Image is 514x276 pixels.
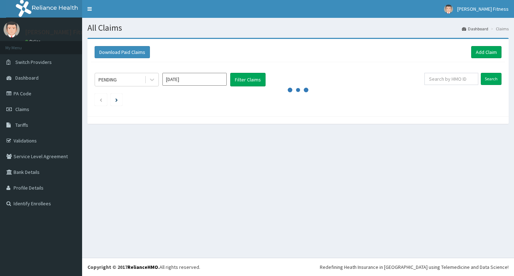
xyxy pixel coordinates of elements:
[95,46,150,58] button: Download Paid Claims
[82,258,514,276] footer: All rights reserved.
[87,23,509,32] h1: All Claims
[15,59,52,65] span: Switch Providers
[127,264,158,270] a: RelianceHMO
[320,264,509,271] div: Redefining Heath Insurance in [GEOGRAPHIC_DATA] using Telemedicine and Data Science!
[462,26,488,32] a: Dashboard
[15,75,39,81] span: Dashboard
[471,46,502,58] a: Add Claim
[481,73,502,85] input: Search
[87,264,160,270] strong: Copyright © 2017 .
[4,21,20,37] img: User Image
[115,96,118,103] a: Next page
[424,73,478,85] input: Search by HMO ID
[25,29,94,35] p: [PERSON_NAME] Fitness
[162,73,227,86] input: Select Month and Year
[99,76,117,83] div: PENDING
[287,79,309,101] svg: audio-loading
[489,26,509,32] li: Claims
[457,6,509,12] span: [PERSON_NAME] Fitness
[230,73,266,86] button: Filter Claims
[99,96,102,103] a: Previous page
[15,122,28,128] span: Tariffs
[15,106,29,112] span: Claims
[25,39,42,44] a: Online
[444,5,453,14] img: User Image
